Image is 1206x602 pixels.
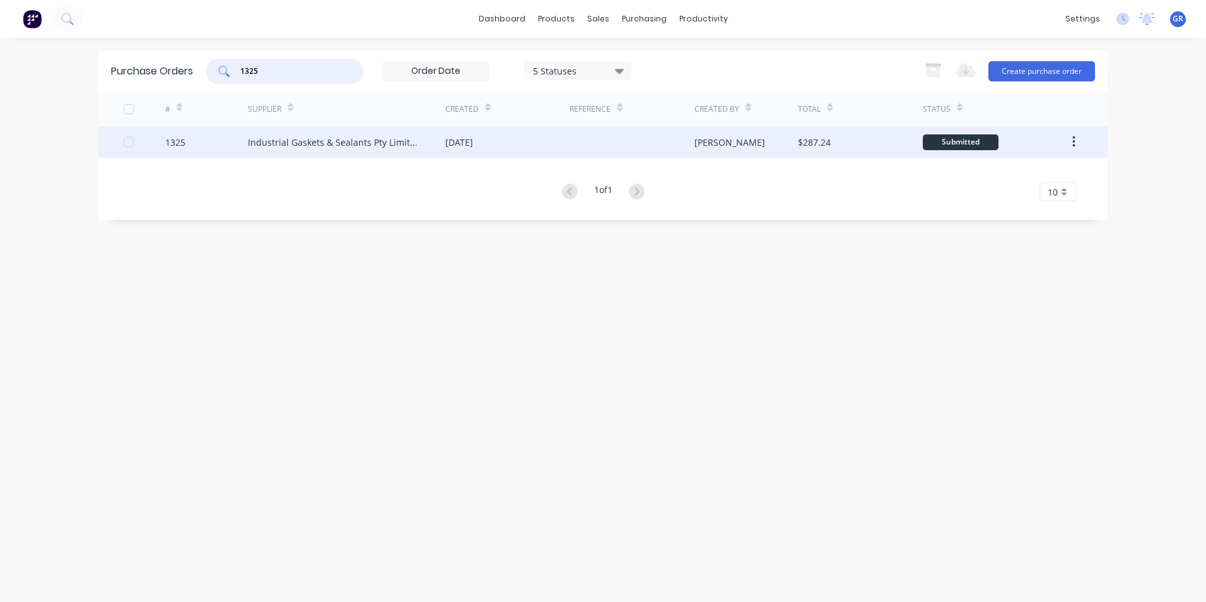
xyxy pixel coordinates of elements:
[165,136,185,149] div: 1325
[1048,186,1058,199] span: 10
[239,65,344,78] input: Search purchase orders...
[533,64,623,77] div: 5 Statuses
[445,136,473,149] div: [DATE]
[581,9,616,28] div: sales
[1059,9,1106,28] div: settings
[798,103,821,115] div: Total
[594,183,612,201] div: 1 of 1
[923,103,951,115] div: Status
[532,9,581,28] div: products
[988,61,1095,81] button: Create purchase order
[248,103,281,115] div: Supplier
[111,64,193,79] div: Purchase Orders
[616,9,673,28] div: purchasing
[694,136,765,149] div: [PERSON_NAME]
[570,103,611,115] div: Reference
[694,103,739,115] div: Created By
[798,136,831,149] div: $287.24
[23,9,42,28] img: Factory
[165,103,170,115] div: #
[445,103,479,115] div: Created
[472,9,532,28] a: dashboard
[673,9,734,28] div: productivity
[383,62,489,81] input: Order Date
[923,134,998,150] div: Submitted
[1173,13,1183,25] span: GR
[248,136,420,149] div: Industrial Gaskets & Sealants Pty Limited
